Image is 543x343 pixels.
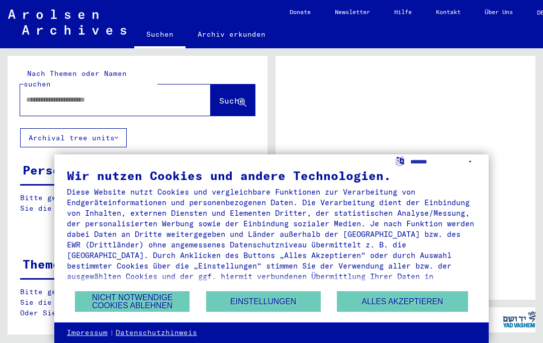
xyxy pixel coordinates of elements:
img: yv_logo.png [501,307,538,332]
div: Wir nutzen Cookies und andere Technologien. [67,169,476,182]
mat-label: Nach Themen oder Namen suchen [24,69,127,89]
div: Themen [23,255,68,273]
label: Sprache auswählen [395,156,405,165]
button: Alles akzeptieren [337,291,468,312]
p: Bitte geben Sie einen Suchbegriff ein oder nutzen Sie die Filter, um Suchertreffer zu erhalten. O... [20,287,255,318]
div: Diese Website nutzt Cookies und vergleichbare Funktionen zur Verarbeitung von Endgeräteinformatio... [67,187,476,292]
button: Archival tree units [20,128,127,147]
p: Bitte geben Sie einen Suchbegriff ein oder nutzen Sie die Filter, um Suchertreffer zu erhalten. [20,193,254,214]
a: Impressum [67,328,108,338]
button: Suche [211,84,255,116]
button: Einstellungen [206,291,321,312]
a: Archiv erkunden [186,22,278,46]
span: Suche [219,96,244,106]
img: Arolsen_neg.svg [8,10,126,35]
a: Suchen [134,22,186,48]
a: Datenschutzhinweis [116,328,197,338]
select: Sprache auswählen [410,154,476,169]
div: Personen [23,161,83,179]
button: Nicht notwendige Cookies ablehnen [75,291,190,312]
